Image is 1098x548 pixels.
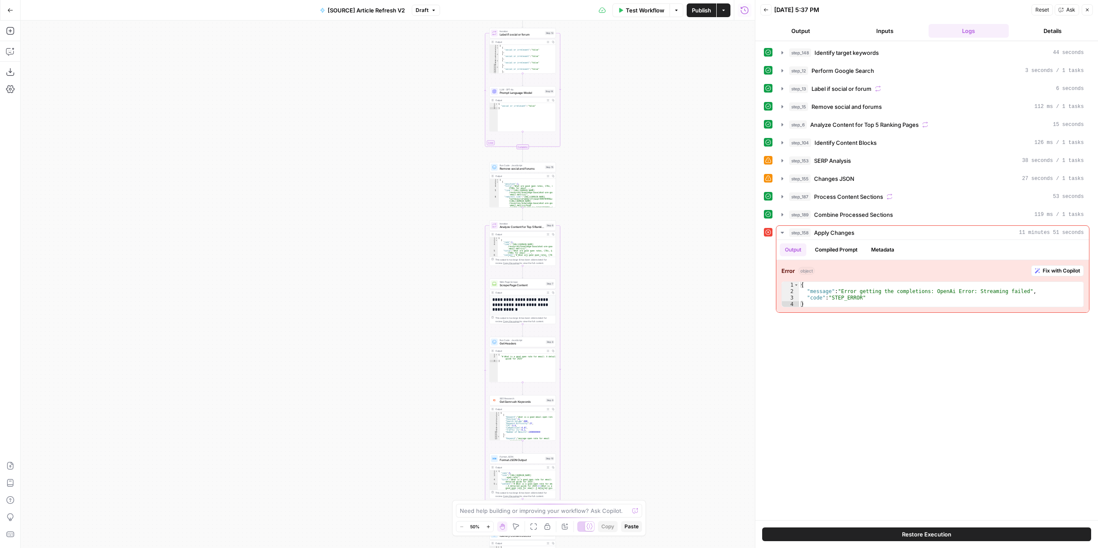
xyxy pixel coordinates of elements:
[776,240,1089,312] div: 11 minutes 51 seconds
[490,416,500,418] div: 3
[687,3,716,17] button: Publish
[1025,67,1084,75] span: 3 seconds / 1 tasks
[498,546,500,548] span: Toggle code folding, rows 1 through 600
[1066,6,1075,14] span: Ask
[522,440,523,453] g: Edge from step_9 to step_10
[490,64,499,66] div: 10
[495,349,544,353] div: Output
[546,224,554,228] div: Step 6
[490,49,499,51] div: 3
[789,192,811,201] span: step_187
[495,233,544,236] div: Output
[789,120,807,129] span: step_6
[612,3,670,17] button: Test Workflow
[776,190,1089,204] button: 53 seconds
[496,66,499,68] span: Toggle code folding, rows 11 through 13
[601,523,614,530] span: Copy
[490,62,499,64] div: 9
[490,72,499,75] div: 14
[489,28,556,73] div: LoopIterationLabel if social or forumStep 13Output[ { "social_or_irrelevant":"false" }, { "social...
[490,414,500,416] div: 2
[496,181,499,183] span: Toggle code folding, rows 2 through 14
[492,398,497,402] img: ey5lt04xp3nqzrimtu8q5fsyor3u
[500,400,544,404] span: Get Semrush Keywords
[929,24,1009,38] button: Logs
[495,316,554,323] div: This output is too large & has been abbreviated for review. to view the full content.
[490,429,500,431] div: 9
[490,181,499,183] div: 2
[490,68,499,70] div: 12
[1035,139,1084,147] span: 126 ms / 1 tasks
[490,47,499,49] div: 2
[760,24,841,38] button: Output
[490,183,499,185] div: 3
[545,90,554,93] div: Step 14
[490,437,500,442] div: 13
[490,103,498,105] div: 1
[416,6,428,14] span: Draft
[489,337,556,382] div: Run Code · JavaScriptGet HeadersStep 8Output[ "# What is a good open rate for email: A detailed g...
[490,420,500,422] div: 5
[789,174,811,183] span: step_155
[598,521,618,532] button: Copy
[490,433,500,435] div: 11
[498,412,500,414] span: Toggle code folding, rows 1 through 992
[498,435,500,437] span: Toggle code folding, rows 12 through 21
[503,320,519,323] span: Copy the output
[546,398,554,402] div: Step 9
[789,228,811,237] span: step_158
[503,495,519,497] span: Copy the output
[495,174,544,178] div: Output
[1019,229,1084,237] span: 11 minutes 51 seconds
[546,282,554,286] div: Step 7
[490,105,498,107] div: 2
[845,24,925,38] button: Inputs
[500,222,544,225] span: Iteration
[814,174,854,183] span: Changes JSON
[500,280,544,284] span: Web Page Scrape
[495,258,554,265] div: This output is too large & has been abbreviated for review. to view the full content.
[522,207,523,220] g: Edge from step_15 to step_6
[781,267,795,275] strong: Error
[495,542,544,545] div: Output
[490,179,499,181] div: 1
[500,283,544,287] span: Scrape Page Content
[545,31,554,35] div: Step 13
[490,470,498,472] div: 1
[490,412,500,414] div: 1
[496,45,499,47] span: Toggle code folding, rows 1 through 32
[789,48,811,57] span: step_148
[782,295,799,301] div: 3
[490,254,498,537] div: 6
[1022,175,1084,183] span: 27 seconds / 1 tasks
[495,407,544,411] div: Output
[490,431,500,433] div: 10
[782,288,799,295] div: 2
[500,338,544,342] span: Run Code · JavaScript
[811,102,882,111] span: Remove social and forums
[490,435,500,437] div: 12
[522,73,523,86] g: Edge from step_13 to step_14
[776,136,1089,150] button: 126 ms / 1 tasks
[545,165,554,169] div: Step 15
[490,422,500,425] div: 6
[490,70,499,72] div: 13
[495,291,544,294] div: Output
[490,546,500,548] div: 1
[810,243,863,256] button: Compiled Prompt
[490,472,498,474] div: 2
[490,353,498,356] div: 1
[814,138,877,147] span: Identify Content Blocks
[495,466,544,469] div: Output
[489,220,556,266] div: LoopIterationAnalyze Content for Top 5 Ranking PagesStep 6Output[ { "rank":1, "link":"[URL][DOMAI...
[1056,85,1084,93] span: 6 seconds
[490,425,500,427] div: 7
[789,102,808,111] span: step_15
[621,521,642,532] button: Paste
[789,138,811,147] span: step_104
[500,225,544,229] span: Analyze Content for Top 5 Ranking Pages
[490,51,499,53] div: 4
[490,66,499,68] div: 11
[490,427,500,429] div: 8
[495,353,498,356] span: Toggle code folding, rows 1 through 3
